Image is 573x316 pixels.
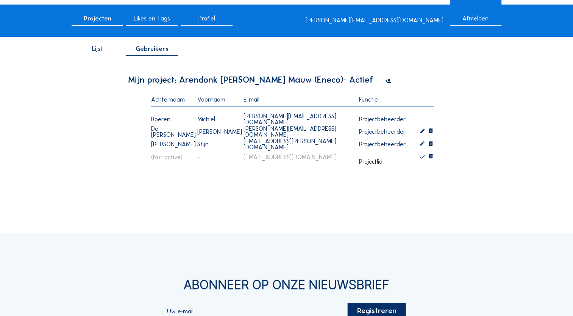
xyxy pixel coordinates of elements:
[134,16,170,22] span: Likes en Tags
[198,16,215,22] span: Profiel
[72,279,501,291] div: Abonneer op onze nieuwsbrief
[239,134,354,155] div: [EMAIL_ADDRESS][PERSON_NAME][DOMAIN_NAME]
[193,92,239,108] div: Voornaam
[147,150,193,165] div: (not active)
[343,74,373,85] span: - Actief
[239,92,354,108] div: E-mail
[84,16,111,22] span: Projecten
[359,141,419,147] div: projectbeheerder
[193,137,239,152] div: Stijn
[147,112,193,127] div: Boeren
[359,129,419,135] div: projectbeheerder
[354,92,424,108] div: Functie
[306,17,443,23] div: [PERSON_NAME][EMAIL_ADDRESS][DOMAIN_NAME]
[147,137,193,152] div: [PERSON_NAME]
[359,158,383,165] div: Projectlid
[239,121,354,143] div: [PERSON_NAME][EMAIL_ADDRESS][DOMAIN_NAME]
[239,109,354,130] div: [PERSON_NAME][EMAIL_ADDRESS][DOMAIN_NAME]
[167,307,348,314] input: Uw e-mail
[450,16,501,26] div: Afmelden
[193,112,239,127] div: Michiel
[92,46,103,52] span: Lijst
[147,92,193,108] div: Achternaam
[147,121,193,143] div: de [PERSON_NAME]
[128,75,373,84] div: Mijn project: Arendonk [PERSON_NAME] Mauw (Eneco)
[239,150,354,165] div: [EMAIL_ADDRESS][DOMAIN_NAME]
[359,116,419,122] div: projectbeheerder
[136,46,169,52] span: Gebruikers
[193,124,239,139] div: [PERSON_NAME]
[359,156,419,168] div: Projectlid
[193,150,239,165] div: -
